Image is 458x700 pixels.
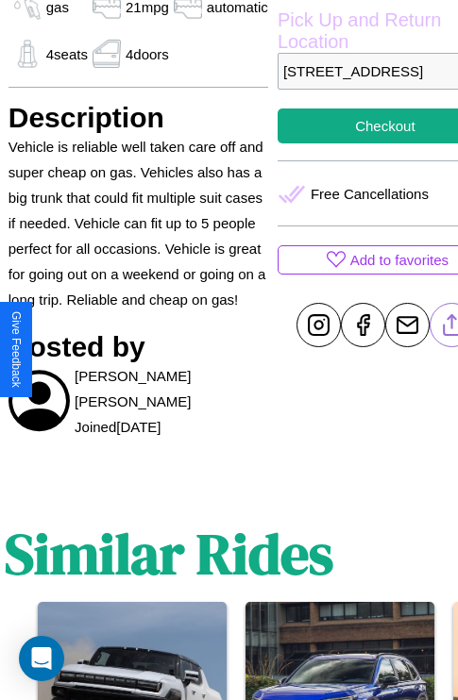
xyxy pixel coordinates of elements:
[350,247,449,273] p: Add to favorites
[8,102,268,134] h3: Description
[8,331,268,363] h3: Hosted by
[19,636,64,681] div: Open Intercom Messenger
[88,40,126,68] img: gas
[9,311,23,388] div: Give Feedback
[5,515,333,592] h1: Similar Rides
[126,42,169,67] p: 4 doors
[8,40,46,68] img: gas
[46,42,88,67] p: 4 seats
[8,134,268,312] p: Vehicle is reliable well taken care off and super cheap on gas. Vehicles also has a big trunk tha...
[311,181,429,207] p: Free Cancellations
[75,363,268,414] p: [PERSON_NAME] [PERSON_NAME]
[75,414,161,440] p: Joined [DATE]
